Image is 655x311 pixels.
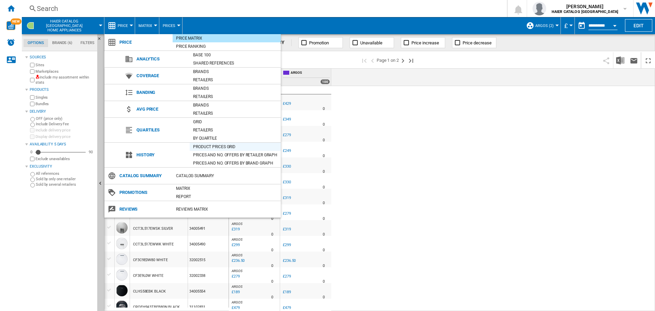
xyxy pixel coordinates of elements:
div: Price Ranking [173,43,281,50]
span: Banding [133,88,190,97]
div: Catalog Summary [173,172,281,179]
div: Prices and No. offers by retailer graph [190,152,281,158]
div: Brands [190,68,281,75]
span: Coverage [133,71,190,81]
span: Quartiles [133,125,190,135]
span: Avg price [133,104,190,114]
div: Matrix [173,185,281,192]
span: Promotions [116,188,173,197]
div: Report [173,193,281,200]
span: Analytics [133,54,190,64]
div: Retailers [190,127,281,133]
span: Reviews [116,204,173,214]
span: Price [116,38,173,47]
div: Retailers [190,110,281,117]
div: Brands [190,85,281,92]
div: Base 100 [190,52,281,58]
div: Prices and No. offers by brand graph [190,160,281,167]
div: By quartile [190,135,281,142]
div: REVIEWS Matrix [173,206,281,213]
div: Brands [190,102,281,109]
span: History [133,150,190,160]
div: Price Matrix [173,35,281,42]
div: Shared references [190,60,281,67]
div: Retailers [190,76,281,83]
div: Retailers [190,93,281,100]
span: Catalog Summary [116,171,173,181]
div: Grid [190,118,281,125]
div: Product prices grid [190,143,281,150]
